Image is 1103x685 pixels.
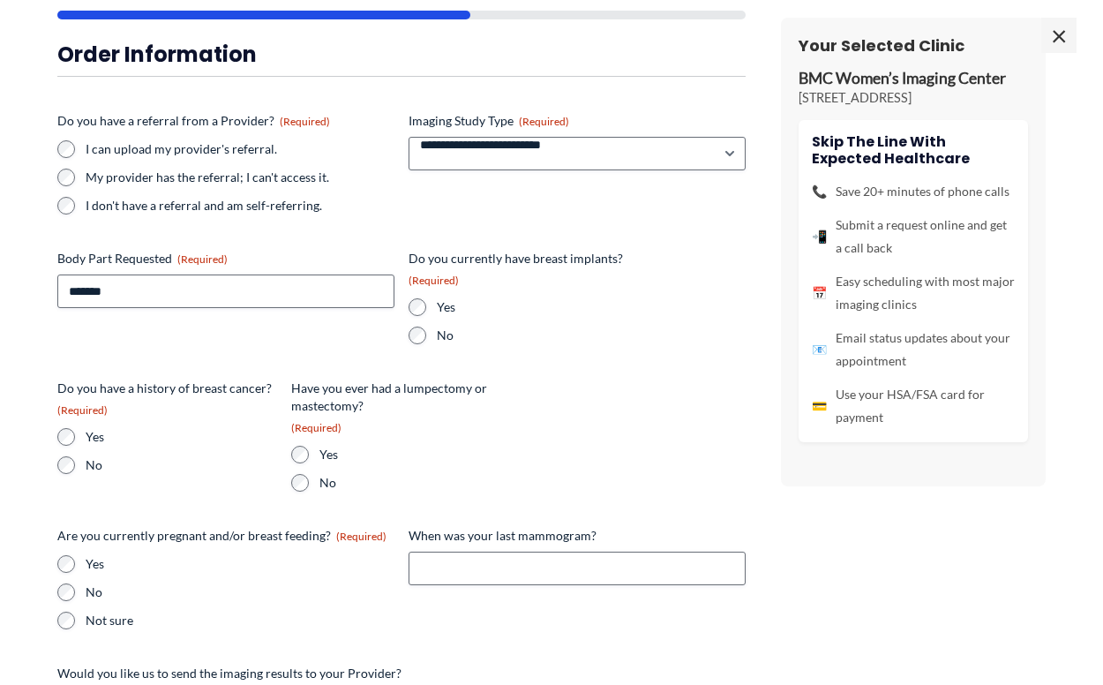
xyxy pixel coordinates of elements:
[799,69,1028,89] p: BMC Women’s Imaging Center
[812,327,1015,373] li: Email status updates about your appointment
[86,612,394,629] label: Not sure
[799,89,1028,107] p: [STREET_ADDRESS]
[57,250,394,267] label: Body Part Requested
[86,169,394,186] label: My provider has the referral; I can't access it.
[409,274,459,287] span: (Required)
[57,403,108,417] span: (Required)
[280,115,330,128] span: (Required)
[409,527,746,545] label: When was your last mammogram?
[812,270,1015,316] li: Easy scheduling with most major imaging clinics
[86,197,394,215] label: I don't have a referral and am self-referring.
[812,180,1015,203] li: Save 20+ minutes of phone calls
[319,446,511,463] label: Yes
[291,380,511,435] legend: Have you ever had a lumpectomy or mastectomy?
[57,527,386,545] legend: Are you currently pregnant and/or breast feeding?
[812,338,827,361] span: 📧
[812,282,827,305] span: 📅
[812,214,1015,260] li: Submit a request online and get a call back
[812,180,827,203] span: 📞
[86,428,277,446] label: Yes
[336,530,386,543] span: (Required)
[812,383,1015,429] li: Use your HSA/FSA card for payment
[812,133,1015,167] h4: Skip the line with Expected Healthcare
[437,327,628,344] label: No
[437,298,628,316] label: Yes
[86,140,394,158] label: I can upload my provider's referral.
[519,115,569,128] span: (Required)
[1041,18,1077,53] span: ×
[291,421,341,434] span: (Required)
[812,395,827,418] span: 💳
[86,555,394,573] label: Yes
[812,225,827,248] span: 📲
[57,665,401,682] legend: Would you like us to send the imaging results to your Provider?
[409,112,746,130] label: Imaging Study Type
[86,456,277,474] label: No
[799,35,1028,56] h3: Your Selected Clinic
[177,252,228,266] span: (Required)
[319,474,511,492] label: No
[57,380,277,418] legend: Do you have a history of breast cancer?
[409,250,628,288] legend: Do you currently have breast implants?
[57,112,330,130] legend: Do you have a referral from a Provider?
[57,41,746,68] h3: Order Information
[86,583,394,601] label: No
